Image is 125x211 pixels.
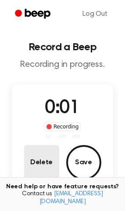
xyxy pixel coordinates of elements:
div: Recording [44,122,81,131]
p: Recording in progress. [7,59,118,70]
a: [EMAIL_ADDRESS][DOMAIN_NAME] [39,191,103,205]
a: Beep [9,6,58,23]
button: Save Audio Record [66,145,101,180]
h1: Record a Beep [7,42,118,52]
span: Contact us [5,190,120,206]
a: Log Out [74,3,116,24]
button: Delete Audio Record [24,145,59,180]
span: 0:01 [45,99,80,118]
